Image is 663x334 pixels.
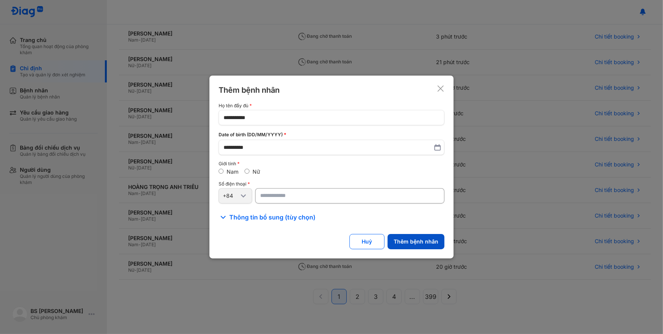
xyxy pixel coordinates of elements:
[219,161,444,166] div: Giới tính
[219,103,444,108] div: Họ tên đầy đủ
[219,131,444,138] div: Date of birth (DD/MM/YYYY)
[219,85,280,95] div: Thêm bệnh nhân
[253,168,260,175] label: Nữ
[388,234,444,249] button: Thêm bệnh nhân
[219,181,444,187] div: Số điện thoại
[223,192,239,199] div: +84
[349,234,385,249] button: Huỷ
[229,213,315,222] span: Thông tin bổ sung (tùy chọn)
[227,168,238,175] label: Nam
